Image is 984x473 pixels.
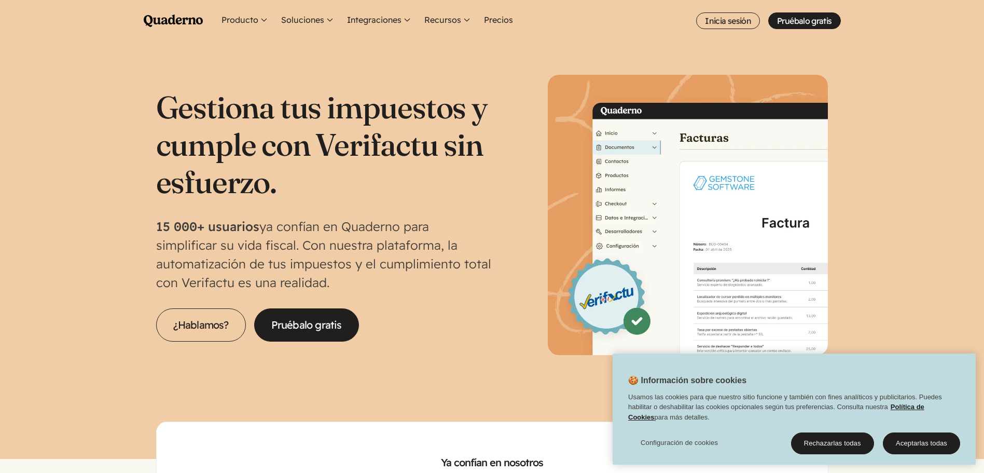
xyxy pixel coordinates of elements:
h1: Gestiona tus impuestos y cumple con Verifactu sin esfuerzo. [156,88,492,200]
button: Aceptarlas todas [883,433,960,454]
div: Cookie banner [613,354,976,465]
button: Rechazarlas todas [791,433,874,454]
div: Usamos las cookies para que nuestro sitio funcione y también con fines analíticos y publicitarios... [613,392,976,428]
strong: 15 000+ usuarios [156,219,259,234]
p: ya confían en Quaderno para simplificar su vida fiscal. Con nuestra plataforma, la automatización... [156,217,492,292]
a: ¿Hablamos? [156,308,246,342]
a: Pruébalo gratis [768,12,840,29]
button: Configuración de cookies [628,433,730,453]
h2: 🍪 Información sobre cookies [613,374,746,392]
div: 🍪 Información sobre cookies [613,354,976,465]
img: Interfaz de Quaderno mostrando la página Factura con el distintivo Verifactu [548,75,828,355]
a: Política de Cookies [628,403,924,421]
a: Inicia sesión [696,12,760,29]
a: Pruébalo gratis [254,308,359,342]
h2: Ya confían en nosotros [173,455,811,470]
